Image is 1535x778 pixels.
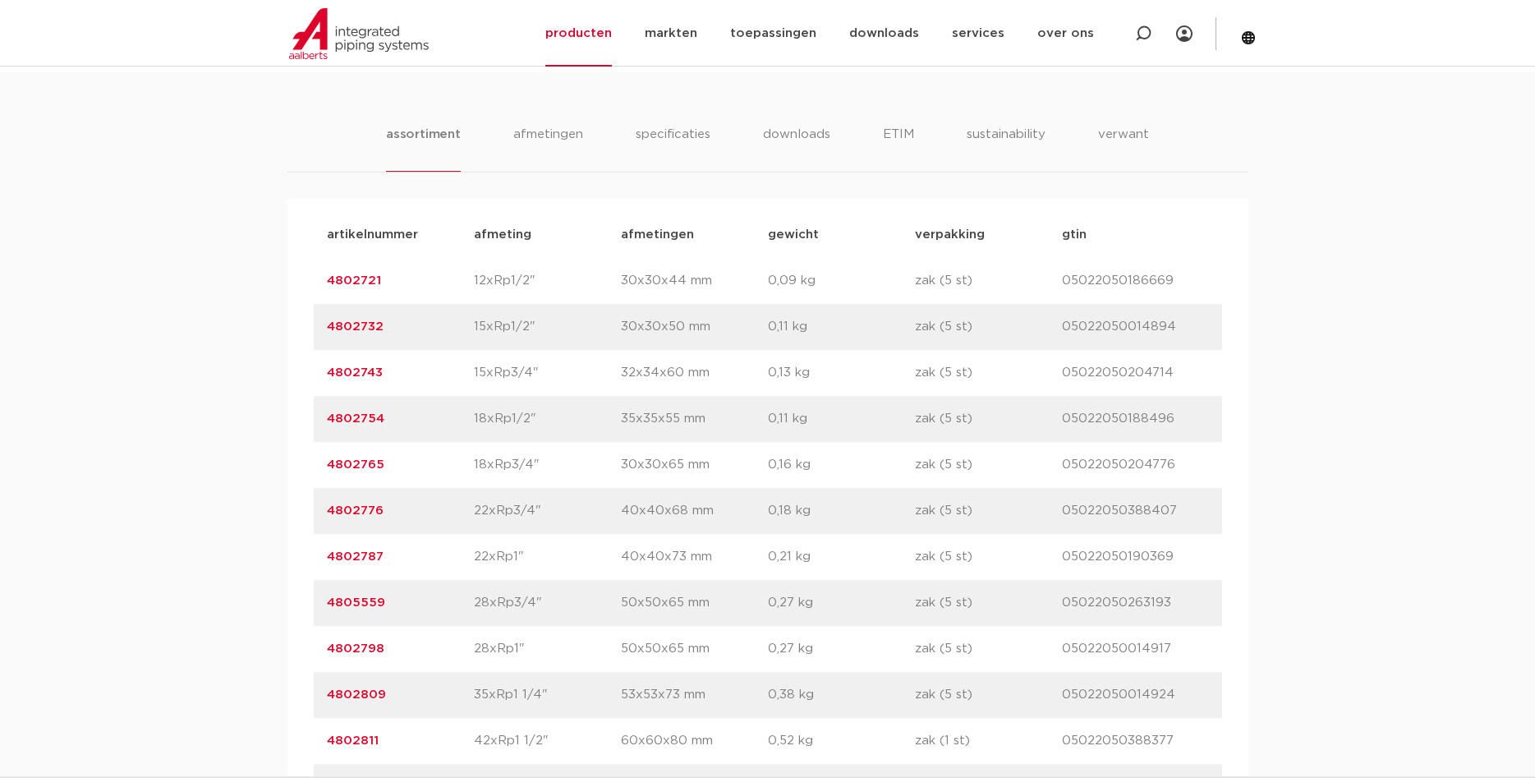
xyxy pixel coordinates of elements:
[327,596,385,609] a: 4805559
[327,458,384,471] a: 4802765
[621,317,768,337] p: 30x30x50 mm
[474,685,621,705] p: 35xRp1 1/4"
[327,550,384,563] a: 4802787
[474,225,621,245] p: afmeting
[1062,501,1209,521] p: 05022050388407
[327,688,386,701] a: 4802809
[768,225,915,245] p: gewicht
[915,501,1062,521] p: zak (5 st)
[474,363,621,383] p: 15xRp3/4"
[327,366,383,379] a: 4802743
[768,639,915,659] p: 0,27 kg
[915,593,1062,613] p: zak (5 st)
[474,271,621,291] p: 12xRp1/2"
[621,639,768,659] p: 50x50x65 mm
[768,685,915,705] p: 0,38 kg
[1098,125,1149,172] li: verwant
[621,363,768,383] p: 32x34x60 mm
[768,455,915,475] p: 0,16 kg
[1062,593,1209,613] p: 05022050263193
[327,504,384,517] a: 4802776
[474,501,621,521] p: 22xRp3/4"
[763,125,830,172] li: downloads
[915,363,1062,383] p: zak (5 st)
[474,639,621,659] p: 28xRp1"
[768,731,915,751] p: 0,52 kg
[1062,225,1209,245] p: gtin
[474,455,621,475] p: 18xRp3/4"
[915,547,1062,567] p: zak (5 st)
[621,685,768,705] p: 53x53x73 mm
[1062,455,1209,475] p: 05022050204776
[621,225,768,245] p: afmetingen
[768,409,915,429] p: 0,11 kg
[1062,271,1209,291] p: 05022050186669
[474,547,621,567] p: 22xRp1"
[621,271,768,291] p: 30x30x44 mm
[327,642,384,655] a: 4802798
[621,547,768,567] p: 40x40x73 mm
[915,685,1062,705] p: zak (5 st)
[474,409,621,429] p: 18xRp1/2"
[1062,685,1209,705] p: 05022050014924
[768,271,915,291] p: 0,09 kg
[1062,547,1209,567] p: 05022050190369
[513,125,583,172] li: afmetingen
[621,455,768,475] p: 30x30x65 mm
[621,409,768,429] p: 35x35x55 mm
[768,593,915,613] p: 0,27 kg
[621,501,768,521] p: 40x40x68 mm
[474,593,621,613] p: 28xRp3/4"
[327,734,379,747] a: 4802811
[1062,317,1209,337] p: 05022050014894
[474,317,621,337] p: 15xRp1/2"
[327,274,381,287] a: 4802721
[915,225,1062,245] p: verpakking
[915,409,1062,429] p: zak (5 st)
[621,731,768,751] p: 60x60x80 mm
[1062,639,1209,659] p: 05022050014917
[768,363,915,383] p: 0,13 kg
[636,125,710,172] li: specificaties
[327,412,384,425] a: 4802754
[1062,409,1209,429] p: 05022050188496
[915,639,1062,659] p: zak (5 st)
[1062,363,1209,383] p: 05022050204714
[883,125,914,172] li: ETIM
[621,593,768,613] p: 50x50x65 mm
[915,317,1062,337] p: zak (5 st)
[768,317,915,337] p: 0,11 kg
[327,320,384,333] a: 4802732
[1062,731,1209,751] p: 05022050388377
[915,731,1062,751] p: zak (1 st)
[768,547,915,567] p: 0,21 kg
[327,225,474,245] p: artikelnummer
[386,125,461,172] li: assortiment
[474,731,621,751] p: 42xRp1 1/2"
[915,455,1062,475] p: zak (5 st)
[967,125,1046,172] li: sustainability
[915,271,1062,291] p: zak (5 st)
[768,501,915,521] p: 0,18 kg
